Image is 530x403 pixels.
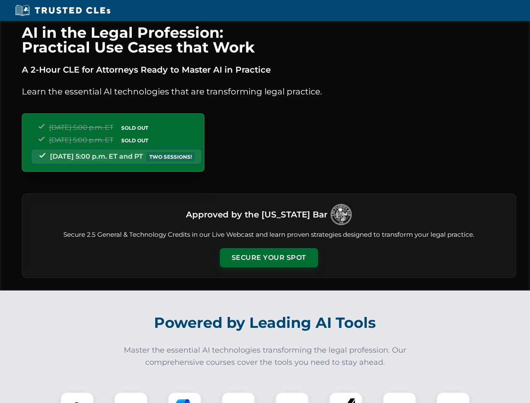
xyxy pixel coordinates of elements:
img: Trusted CLEs [13,4,113,17]
p: Learn the essential AI technologies that are transforming legal practice. [22,85,516,98]
img: Logo [331,204,352,225]
p: A 2-Hour CLE for Attorneys Ready to Master AI in Practice [22,63,516,76]
h3: Approved by the [US_STATE] Bar [186,207,327,222]
span: [DATE] 5:00 p.m. ET [49,123,113,131]
span: SOLD OUT [118,136,151,145]
button: Secure Your Spot [220,248,318,267]
h1: AI in the Legal Profession: Practical Use Cases that Work [22,25,516,55]
p: Secure 2.5 General & Technology Credits in our Live Webcast and learn proven strategies designed ... [32,230,506,240]
span: SOLD OUT [118,123,151,132]
span: [DATE] 5:00 p.m. ET [49,136,113,144]
h2: Powered by Leading AI Tools [33,308,498,338]
p: Master the essential AI technologies transforming the legal profession. Our comprehensive courses... [118,344,412,369]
